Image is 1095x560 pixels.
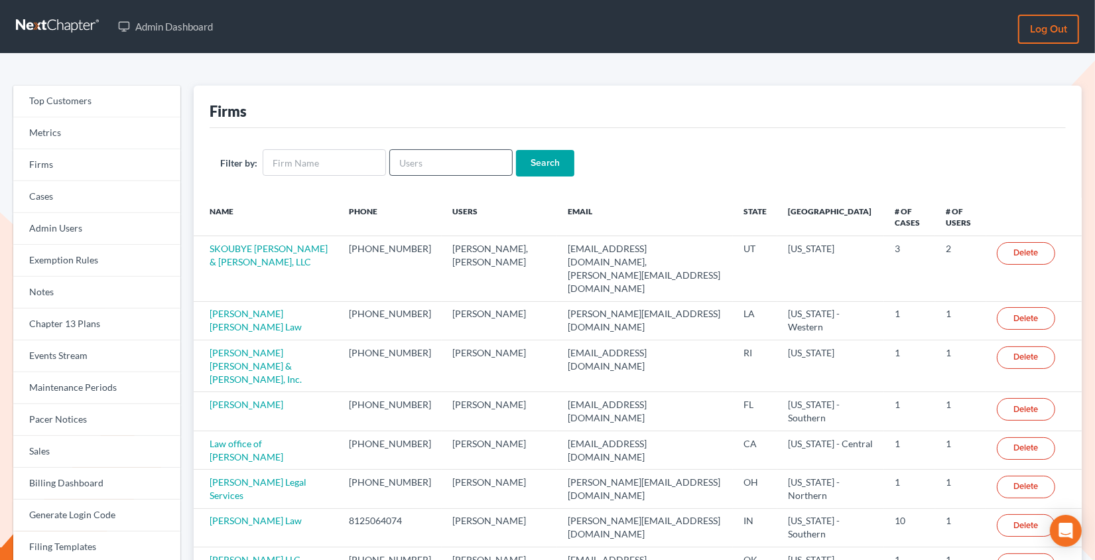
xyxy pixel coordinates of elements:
a: [PERSON_NAME] [PERSON_NAME] & [PERSON_NAME], Inc. [210,347,302,385]
td: 1 [935,340,986,392]
div: Open Intercom Messenger [1050,515,1082,547]
td: 1 [935,431,986,469]
td: [PERSON_NAME] [442,470,557,508]
td: [EMAIL_ADDRESS][DOMAIN_NAME], [PERSON_NAME][EMAIL_ADDRESS][DOMAIN_NAME] [557,236,733,301]
td: [PHONE_NUMBER] [338,301,442,340]
a: Metrics [13,117,180,149]
td: RI [733,340,777,392]
td: 1 [935,392,986,431]
a: Cases [13,181,180,213]
td: [PHONE_NUMBER] [338,236,442,301]
td: [PERSON_NAME][EMAIL_ADDRESS][DOMAIN_NAME] [557,470,733,508]
a: Billing Dashboard [13,468,180,500]
a: Delete [997,476,1055,498]
td: [PHONE_NUMBER] [338,340,442,392]
a: Log out [1018,15,1079,44]
td: [EMAIL_ADDRESS][DOMAIN_NAME] [557,340,733,392]
td: 1 [884,431,935,469]
a: Delete [997,514,1055,537]
a: Sales [13,436,180,468]
a: Admin Dashboard [111,15,220,38]
td: [PERSON_NAME] [442,508,557,547]
td: 1 [935,470,986,508]
a: Delete [997,346,1055,369]
a: Delete [997,307,1055,330]
td: [US_STATE] - Western [777,301,884,340]
td: [PERSON_NAME][EMAIL_ADDRESS][DOMAIN_NAME] [557,508,733,547]
a: SKOUBYE [PERSON_NAME] & [PERSON_NAME], LLC [210,243,328,267]
div: Firms [210,102,247,121]
td: [PERSON_NAME] [442,431,557,469]
td: UT [733,236,777,301]
td: [PHONE_NUMBER] [338,470,442,508]
a: Law office of [PERSON_NAME] [210,438,283,462]
a: Admin Users [13,213,180,245]
td: 2 [935,236,986,301]
td: 1 [884,392,935,431]
a: [PERSON_NAME] Legal Services [210,476,306,501]
th: Email [557,198,733,236]
th: State [733,198,777,236]
a: Top Customers [13,86,180,117]
a: [PERSON_NAME] [PERSON_NAME] Law [210,308,302,332]
td: IN [733,508,777,547]
a: Events Stream [13,340,180,372]
td: [PHONE_NUMBER] [338,392,442,431]
a: [PERSON_NAME] [210,399,283,410]
td: LA [733,301,777,340]
a: Delete [997,242,1055,265]
td: 1 [935,508,986,547]
td: [PERSON_NAME] [442,301,557,340]
a: Chapter 13 Plans [13,309,180,340]
a: Delete [997,437,1055,460]
th: Phone [338,198,442,236]
a: Maintenance Periods [13,372,180,404]
td: 10 [884,508,935,547]
td: [US_STATE] [777,340,884,392]
input: Firm Name [263,149,386,176]
td: [US_STATE] - Southern [777,392,884,431]
td: [EMAIL_ADDRESS][DOMAIN_NAME] [557,392,733,431]
td: 3 [884,236,935,301]
th: # of Users [935,198,986,236]
td: 1 [884,340,935,392]
th: Name [194,198,339,236]
a: Pacer Notices [13,404,180,436]
td: [PERSON_NAME] [442,392,557,431]
th: [GEOGRAPHIC_DATA] [777,198,884,236]
td: [PERSON_NAME] [442,340,557,392]
td: CA [733,431,777,469]
td: [PERSON_NAME][EMAIL_ADDRESS][DOMAIN_NAME] [557,301,733,340]
th: Users [442,198,557,236]
td: [US_STATE] - Central [777,431,884,469]
td: [PHONE_NUMBER] [338,431,442,469]
td: 8125064074 [338,508,442,547]
td: [US_STATE] - Southern [777,508,884,547]
a: Delete [997,398,1055,421]
a: Generate Login Code [13,500,180,531]
a: Notes [13,277,180,309]
td: 1 [884,301,935,340]
td: [EMAIL_ADDRESS][DOMAIN_NAME] [557,431,733,469]
input: Users [389,149,513,176]
th: # of Cases [884,198,935,236]
td: FL [733,392,777,431]
td: 1 [884,470,935,508]
td: [US_STATE] - Northern [777,470,884,508]
label: Filter by: [220,156,257,170]
td: OH [733,470,777,508]
a: [PERSON_NAME] Law [210,515,302,526]
a: Firms [13,149,180,181]
input: Search [516,150,574,176]
td: [PERSON_NAME], [PERSON_NAME] [442,236,557,301]
a: Exemption Rules [13,245,180,277]
td: [US_STATE] [777,236,884,301]
td: 1 [935,301,986,340]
